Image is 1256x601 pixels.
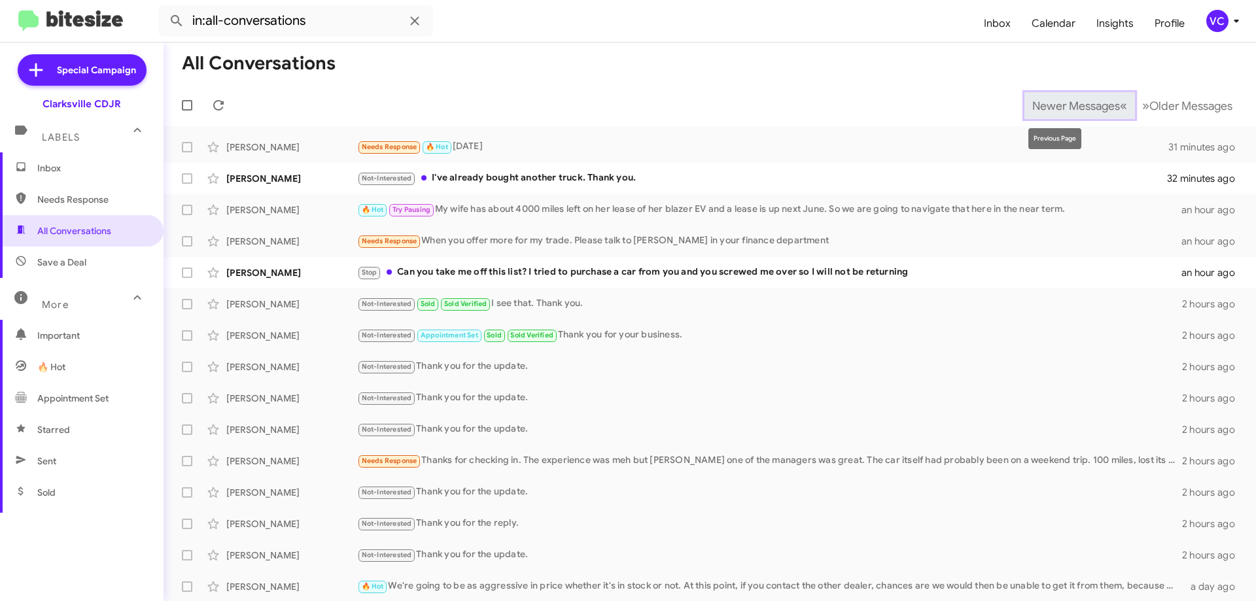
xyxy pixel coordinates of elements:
div: [PERSON_NAME] [226,517,357,530]
div: 2 hours ago [1182,329,1246,342]
div: [PERSON_NAME] [226,266,357,279]
div: [PERSON_NAME] [226,580,357,593]
div: Thank you for the update. [357,547,1182,562]
a: Inbox [973,5,1021,43]
span: Not-Interested [362,425,412,434]
div: 2 hours ago [1182,392,1246,405]
div: 2 hours ago [1182,455,1246,468]
div: Thank you for the update. [357,485,1182,500]
span: Needs Response [362,143,417,151]
div: an hour ago [1181,235,1246,248]
div: 31 minutes ago [1168,141,1246,154]
div: [DATE] [357,139,1168,154]
span: Labels [42,131,80,143]
h1: All Conversations [182,53,336,74]
nav: Page navigation example [1025,92,1240,119]
span: Starred [37,423,70,436]
span: Not-Interested [362,551,412,559]
div: [PERSON_NAME] [226,455,357,468]
span: 🔥 Hot [362,582,384,591]
span: Not-Interested [362,331,412,339]
span: Sold Verified [444,300,487,308]
span: Needs Response [37,193,148,206]
div: 2 hours ago [1182,549,1246,562]
div: Thank you for the update. [357,359,1182,374]
div: Thank you for the reply. [357,516,1182,531]
span: Needs Response [362,237,417,245]
span: Appointment Set [421,331,478,339]
span: Not-Interested [362,519,412,528]
span: » [1142,97,1149,114]
a: Calendar [1021,5,1086,43]
span: Not-Interested [362,300,412,308]
span: Not-Interested [362,174,412,182]
div: [PERSON_NAME] [226,298,357,311]
div: My wife has about 4000 miles left on her lease of her blazer EV and a lease is up next June. So w... [357,202,1181,217]
button: VC [1195,10,1242,32]
div: 2 hours ago [1182,486,1246,499]
div: [PERSON_NAME] [226,392,357,405]
div: 2 hours ago [1182,360,1246,373]
div: [PERSON_NAME] [226,486,357,499]
span: 🔥 Hot [426,143,448,151]
div: [PERSON_NAME] [226,235,357,248]
div: Clarksville CDJR [43,97,121,111]
span: Sent [37,455,56,468]
div: [PERSON_NAME] [226,141,357,154]
button: Next [1134,92,1240,119]
div: When you offer more for my trade. Please talk to [PERSON_NAME] in your finance department [357,233,1181,249]
div: an hour ago [1181,203,1246,216]
a: Profile [1144,5,1195,43]
span: Inbox [37,162,148,175]
div: I've already bought another truck. Thank you. [357,171,1167,186]
span: Appointment Set [37,392,109,405]
div: I see that. Thank you. [357,296,1182,311]
div: 32 minutes ago [1167,172,1246,185]
div: [PERSON_NAME] [226,203,357,216]
div: Previous Page [1028,128,1081,149]
div: VC [1206,10,1229,32]
span: Sold [487,331,502,339]
span: 🔥 Hot [362,205,384,214]
span: Needs Response [362,456,417,465]
div: 2 hours ago [1182,517,1246,530]
div: [PERSON_NAME] [226,360,357,373]
input: Search [158,5,433,37]
span: More [42,299,69,311]
span: Not-Interested [362,362,412,371]
div: Thank you for the update. [357,422,1182,437]
span: Sold [37,486,56,499]
span: 🔥 Hot [37,360,65,373]
span: Try Pausing [392,205,430,214]
div: Thank you for your business. [357,328,1182,343]
a: Insights [1086,5,1144,43]
div: Can you take me off this list? I tried to purchase a car from you and you screwed me over so I wi... [357,265,1181,280]
span: Sold Verified [510,331,553,339]
span: All Conversations [37,224,111,237]
span: Save a Deal [37,256,86,269]
span: Stop [362,268,377,277]
span: Newer Messages [1032,99,1120,113]
a: Special Campaign [18,54,147,86]
div: [PERSON_NAME] [226,172,357,185]
div: [PERSON_NAME] [226,423,357,436]
span: Not-Interested [362,488,412,496]
div: Thank you for the update. [357,390,1182,405]
div: Thanks for checking in. The experience was meh but [PERSON_NAME] one of the managers was great. T... [357,453,1182,468]
div: 2 hours ago [1182,423,1246,436]
span: Special Campaign [57,63,136,77]
span: Not-Interested [362,394,412,402]
span: Sold [421,300,436,308]
div: a day ago [1183,580,1246,593]
div: We're going to be as aggressive in price whether it's in stock or not. At this point, if you cont... [357,579,1183,594]
button: Previous [1024,92,1135,119]
div: an hour ago [1181,266,1246,279]
span: « [1120,97,1127,114]
div: 2 hours ago [1182,298,1246,311]
div: [PERSON_NAME] [226,549,357,562]
span: Older Messages [1149,99,1232,113]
